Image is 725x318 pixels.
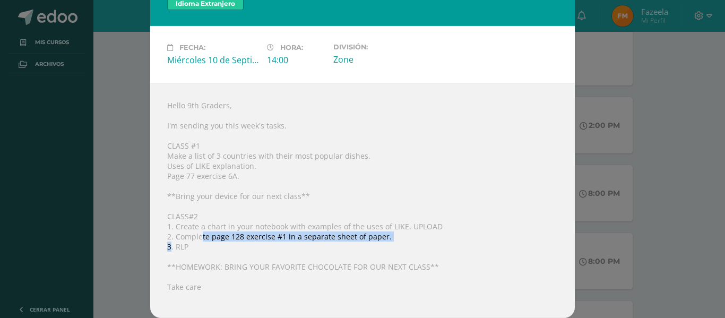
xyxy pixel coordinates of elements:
[280,44,303,51] span: Hora:
[150,83,575,318] div: Hello 9th Graders, I'm sending you this week's tasks. CLASS #1 Make a list of 3 countries with th...
[267,54,325,66] div: 14:00
[167,54,258,66] div: Miércoles 10 de Septiembre
[179,44,205,51] span: Fecha:
[333,43,425,51] label: División:
[333,54,425,65] div: Zone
